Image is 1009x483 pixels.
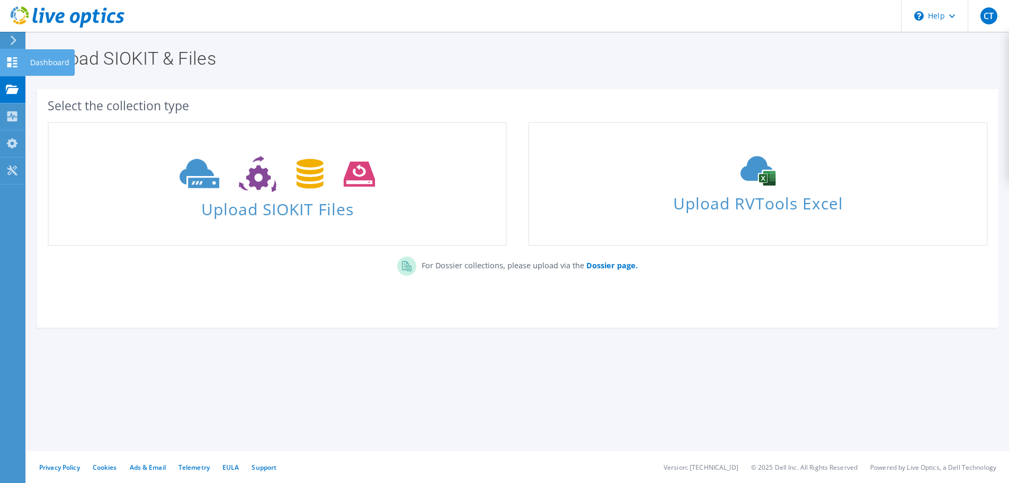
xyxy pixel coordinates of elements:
[39,463,80,472] a: Privacy Policy
[664,463,738,472] li: Version: [TECHNICAL_ID]
[48,122,507,246] a: Upload SIOKIT Files
[93,463,117,472] a: Cookies
[252,463,276,472] a: Support
[751,463,858,472] li: © 2025 Dell Inc. All Rights Reserved
[870,463,996,472] li: Powered by Live Optics, a Dell Technology
[222,463,239,472] a: EULA
[914,11,924,21] svg: \n
[42,49,988,67] h1: Upload SIOKIT & Files
[586,260,638,270] b: Dossier page.
[528,122,987,246] a: Upload RVTools Excel
[584,260,638,270] a: Dossier page.
[980,7,997,24] span: CT
[178,463,210,472] a: Telemetry
[48,100,988,111] div: Select the collection type
[25,49,75,76] div: Dashboard
[416,257,638,271] p: For Dossier collections, please upload via the
[130,463,166,472] a: Ads & Email
[49,195,506,217] span: Upload SIOKIT Files
[529,189,986,212] span: Upload RVTools Excel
